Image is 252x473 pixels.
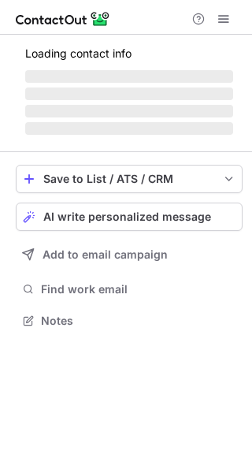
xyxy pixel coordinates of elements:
button: AI write personalized message [16,203,243,231]
span: ‌ [25,105,233,117]
span: Add to email campaign [43,248,168,261]
button: Find work email [16,278,243,300]
span: ‌ [25,122,233,135]
div: Save to List / ATS / CRM [43,173,215,185]
span: ‌ [25,88,233,100]
button: save-profile-one-click [16,165,243,193]
button: Notes [16,310,243,332]
span: ‌ [25,70,233,83]
span: AI write personalized message [43,210,211,223]
img: ContactOut v5.3.10 [16,9,110,28]
p: Loading contact info [25,47,233,60]
span: Find work email [41,282,236,296]
button: Add to email campaign [16,240,243,269]
span: Notes [41,314,236,328]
